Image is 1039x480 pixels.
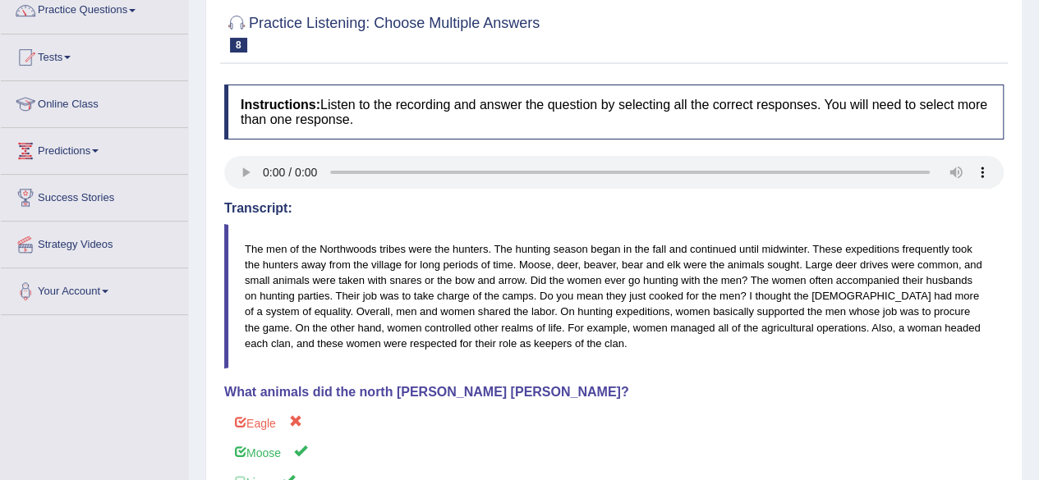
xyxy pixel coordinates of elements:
h2: Practice Listening: Choose Multiple Answers [224,11,540,53]
label: Moose [224,437,1004,467]
b: Instructions: [241,98,320,112]
h4: What animals did the north [PERSON_NAME] [PERSON_NAME]? [224,385,1004,400]
a: Online Class [1,81,188,122]
a: Success Stories [1,175,188,216]
h4: Transcript: [224,201,1004,216]
a: Predictions [1,128,188,169]
a: Your Account [1,268,188,309]
blockquote: The men of the Northwoods tribes were the hunters. The hunting season began in the fall and conti... [224,224,1004,368]
a: Tests [1,34,188,75]
label: Eagle [224,407,1004,437]
span: 8 [230,38,247,53]
a: Strategy Videos [1,222,188,263]
h4: Listen to the recording and answer the question by selecting all the correct responses. You will ... [224,85,1004,139]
